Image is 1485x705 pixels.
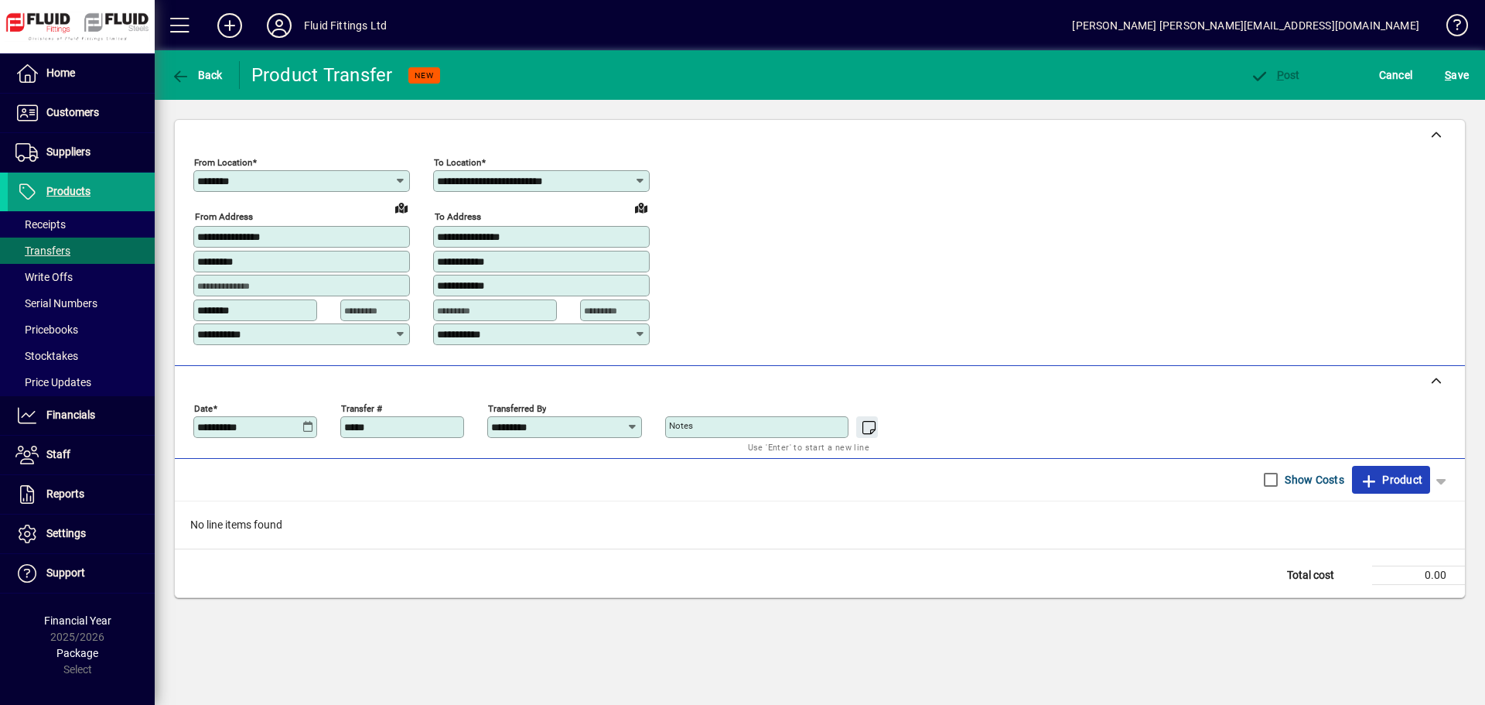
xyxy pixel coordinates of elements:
[488,402,546,413] mat-label: Transferred by
[1279,566,1372,584] td: Total cost
[8,396,155,435] a: Financials
[1246,61,1304,89] button: Post
[15,245,70,257] span: Transfers
[46,566,85,579] span: Support
[8,133,155,172] a: Suppliers
[175,501,1465,549] div: No line items found
[15,350,78,362] span: Stocktakes
[8,264,155,290] a: Write Offs
[167,61,227,89] button: Back
[15,297,97,310] span: Serial Numbers
[8,94,155,132] a: Customers
[1360,467,1422,492] span: Product
[1445,69,1451,81] span: S
[8,369,155,395] a: Price Updates
[415,70,434,80] span: NEW
[1352,466,1430,494] button: Product
[56,647,98,659] span: Package
[8,54,155,93] a: Home
[389,195,414,220] a: View on map
[155,61,240,89] app-page-header-button: Back
[1277,69,1284,81] span: P
[669,420,693,431] mat-label: Notes
[44,614,111,627] span: Financial Year
[46,448,70,460] span: Staff
[15,218,66,231] span: Receipts
[1379,63,1413,87] span: Cancel
[194,402,213,413] mat-label: Date
[194,157,252,168] mat-label: From location
[8,475,155,514] a: Reports
[1375,61,1417,89] button: Cancel
[1441,61,1473,89] button: Save
[251,63,393,87] div: Product Transfer
[304,13,387,38] div: Fluid Fittings Ltd
[8,554,155,593] a: Support
[46,106,99,118] span: Customers
[15,376,91,388] span: Price Updates
[341,402,382,413] mat-label: Transfer #
[629,195,654,220] a: View on map
[15,271,73,283] span: Write Offs
[1372,566,1465,584] td: 0.00
[1435,3,1466,53] a: Knowledge Base
[8,317,155,343] a: Pricebooks
[748,438,869,456] mat-hint: Use 'Enter' to start a new line
[46,527,86,539] span: Settings
[8,343,155,369] a: Stocktakes
[434,157,481,168] mat-label: To location
[46,145,90,158] span: Suppliers
[8,290,155,317] a: Serial Numbers
[8,211,155,238] a: Receipts
[1445,63,1469,87] span: ave
[8,238,155,264] a: Transfers
[1250,69,1300,81] span: ost
[171,69,223,81] span: Back
[46,67,75,79] span: Home
[46,185,90,197] span: Products
[1282,472,1344,488] label: Show Costs
[8,515,155,553] a: Settings
[46,409,95,421] span: Financials
[46,488,84,500] span: Reports
[254,12,304,39] button: Profile
[15,323,78,336] span: Pricebooks
[8,436,155,474] a: Staff
[205,12,254,39] button: Add
[1072,13,1419,38] div: [PERSON_NAME] [PERSON_NAME][EMAIL_ADDRESS][DOMAIN_NAME]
